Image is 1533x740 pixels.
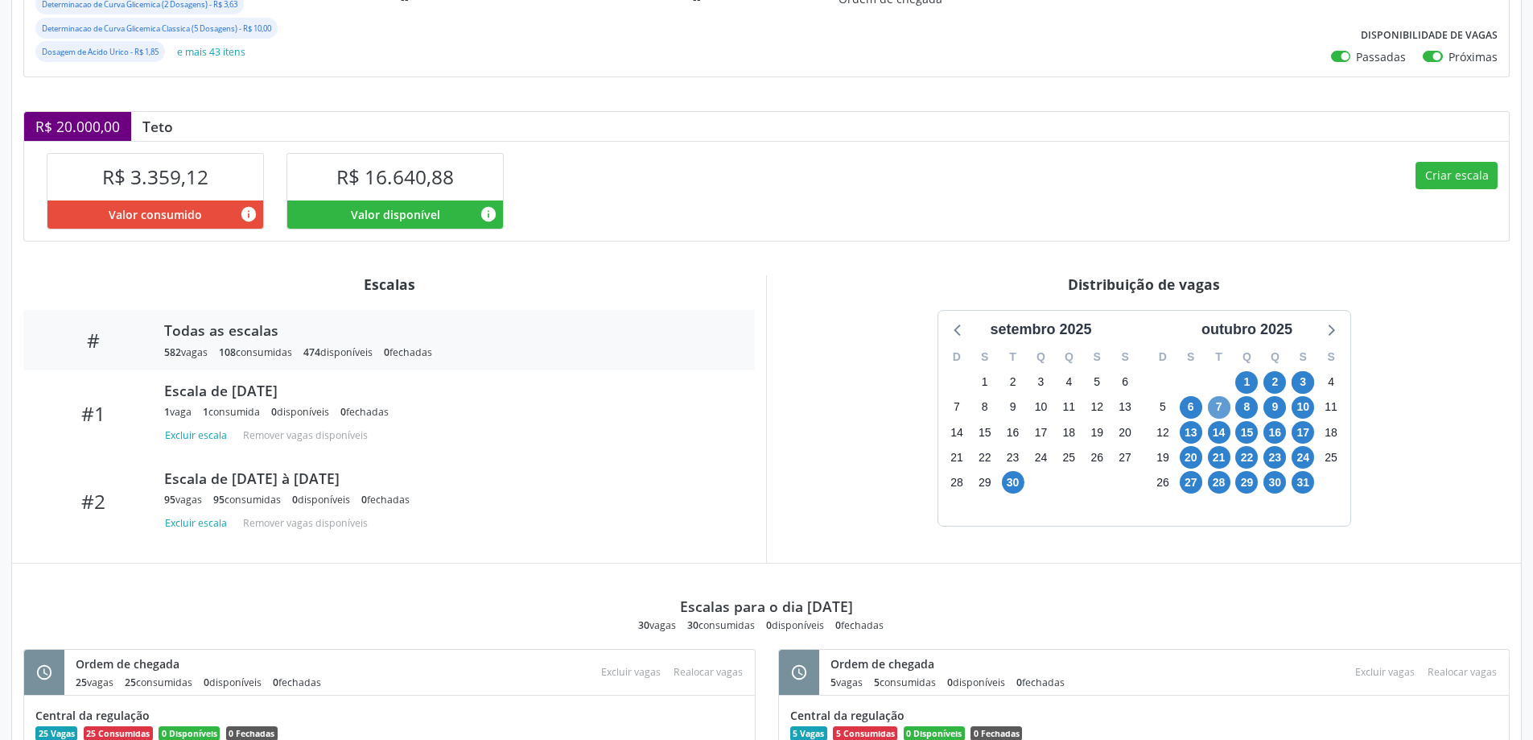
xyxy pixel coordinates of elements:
[947,676,1005,689] div: disponíveis
[1317,345,1345,370] div: S
[203,405,208,419] span: 1
[203,405,260,419] div: consumida
[835,618,841,632] span: 0
[164,345,181,359] span: 582
[76,676,113,689] div: vagas
[273,676,321,689] div: fechadas
[164,405,170,419] span: 1
[766,618,772,632] span: 0
[1002,371,1024,394] span: terça-feira, 2 de setembro de 2025
[1235,371,1258,394] span: quarta-feira, 1 de outubro de 2025
[240,205,258,223] i: Valor consumido por agendamentos feitos para este serviço
[946,446,968,469] span: domingo, 21 de setembro de 2025
[384,345,389,359] span: 0
[1114,371,1136,394] span: sábado, 6 de setembro de 2025
[1086,421,1108,444] span: sexta-feira, 19 de setembro de 2025
[1261,345,1289,370] div: Q
[1449,48,1498,65] label: Próximas
[303,345,320,359] span: 474
[1029,421,1052,444] span: quarta-feira, 17 de setembro de 2025
[1086,371,1108,394] span: sexta-feira, 5 de setembro de 2025
[164,512,233,534] button: Excluir escala
[164,469,732,487] div: Escala de [DATE] à [DATE]
[999,345,1027,370] div: T
[164,345,208,359] div: vagas
[102,163,208,190] span: R$ 3.359,12
[340,405,346,419] span: 0
[1263,421,1286,444] span: quinta-feira, 16 de outubro de 2025
[271,405,329,419] div: disponíveis
[680,597,853,615] div: Escalas para o dia [DATE]
[76,676,87,689] span: 25
[1057,371,1080,394] span: quinta-feira, 4 de setembro de 2025
[974,421,996,444] span: segunda-feira, 15 de setembro de 2025
[384,345,432,359] div: fechadas
[164,382,732,399] div: Escala de [DATE]
[109,206,202,223] span: Valor consumido
[131,118,184,135] div: Teto
[1208,396,1230,419] span: terça-feira, 7 de outubro de 2025
[1235,471,1258,494] span: quarta-feira, 29 de outubro de 2025
[1180,471,1202,494] span: segunda-feira, 27 de outubro de 2025
[1235,446,1258,469] span: quarta-feira, 22 de outubro de 2025
[830,655,1076,672] div: Ordem de chegada
[164,405,192,419] div: vaga
[1208,421,1230,444] span: terça-feira, 14 de outubro de 2025
[1361,23,1498,48] label: Disponibilidade de vagas
[361,493,367,506] span: 0
[1320,371,1342,394] span: sábado, 4 de outubro de 2025
[219,345,292,359] div: consumidas
[204,676,209,689] span: 0
[1349,661,1421,683] div: Escolha as vagas para excluir
[667,661,749,683] div: Escolha as vagas para realocar
[125,676,136,689] span: 25
[164,493,175,506] span: 95
[1421,661,1503,683] div: Escolha as vagas para realocar
[874,676,880,689] span: 5
[1016,676,1022,689] span: 0
[351,206,440,223] span: Valor disponível
[1152,471,1174,494] span: domingo, 26 de outubro de 2025
[1233,345,1261,370] div: Q
[830,676,863,689] div: vagas
[1177,345,1205,370] div: S
[1114,446,1136,469] span: sábado, 27 de setembro de 2025
[983,319,1098,341] div: setembro 2025
[974,396,996,419] span: segunda-feira, 8 de setembro de 2025
[1152,396,1174,419] span: domingo, 5 de outubro de 2025
[1180,446,1202,469] span: segunda-feira, 20 de outubro de 2025
[1235,396,1258,419] span: quarta-feira, 8 de outubro de 2025
[1016,676,1065,689] div: fechadas
[164,321,732,339] div: Todas as escalas
[204,676,262,689] div: disponíveis
[1114,421,1136,444] span: sábado, 20 de setembro de 2025
[595,661,667,683] div: Escolha as vagas para excluir
[1263,471,1286,494] span: quinta-feira, 30 de outubro de 2025
[974,446,996,469] span: segunda-feira, 22 de setembro de 2025
[1055,345,1083,370] div: Q
[946,471,968,494] span: domingo, 28 de setembro de 2025
[1205,345,1233,370] div: T
[1002,446,1024,469] span: terça-feira, 23 de setembro de 2025
[23,275,755,293] div: Escalas
[1235,421,1258,444] span: quarta-feira, 15 de outubro de 2025
[790,664,808,681] i: schedule
[1149,345,1177,370] div: D
[1292,446,1314,469] span: sexta-feira, 24 de outubro de 2025
[974,471,996,494] span: segunda-feira, 29 de setembro de 2025
[1320,396,1342,419] span: sábado, 11 de outubro de 2025
[1152,446,1174,469] span: domingo, 19 de outubro de 2025
[687,618,755,632] div: consumidas
[943,345,971,370] div: D
[1114,396,1136,419] span: sábado, 13 de setembro de 2025
[1320,421,1342,444] span: sábado, 18 de outubro de 2025
[1195,319,1299,341] div: outubro 2025
[273,676,278,689] span: 0
[1152,421,1174,444] span: domingo, 12 de outubro de 2025
[874,676,936,689] div: consumidas
[76,655,332,672] div: Ordem de chegada
[340,405,389,419] div: fechadas
[292,493,350,506] div: disponíveis
[164,424,233,446] button: Excluir escala
[336,163,454,190] span: R$ 16.640,88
